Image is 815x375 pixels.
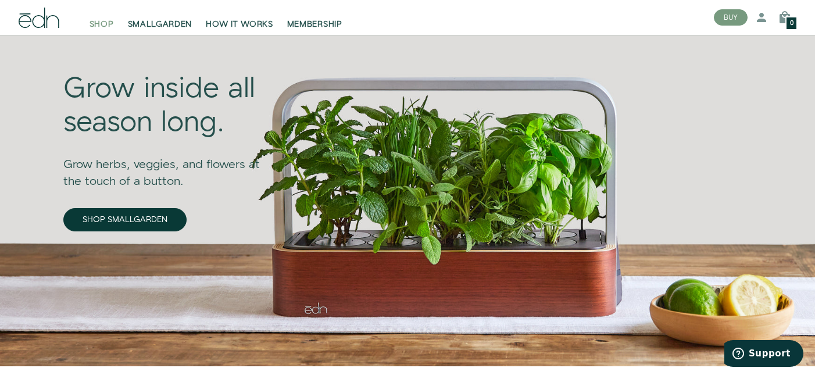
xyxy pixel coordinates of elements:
span: SHOP [90,19,114,30]
div: Grow inside all season long. [63,73,277,140]
a: SHOP [83,5,121,30]
a: HOW IT WORKS [199,5,280,30]
a: SHOP SMALLGARDEN [63,208,187,231]
span: SMALLGARDEN [128,19,192,30]
a: MEMBERSHIP [280,5,349,30]
div: Grow herbs, veggies, and flowers at the touch of a button. [63,140,277,190]
span: MEMBERSHIP [287,19,342,30]
a: SMALLGARDEN [121,5,199,30]
span: HOW IT WORKS [206,19,273,30]
span: 0 [790,20,793,27]
button: BUY [714,9,748,26]
iframe: Opens a widget where you can find more information [724,340,803,369]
